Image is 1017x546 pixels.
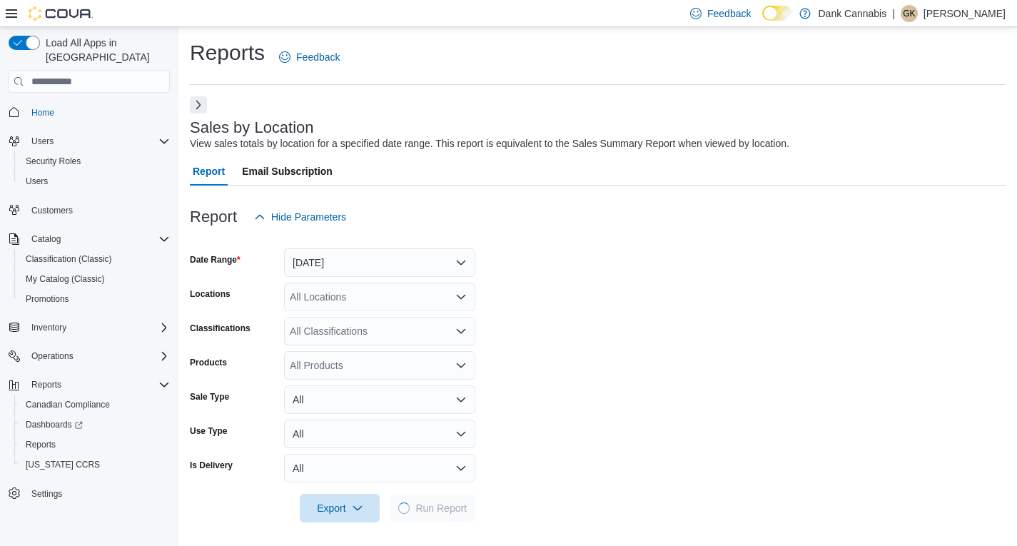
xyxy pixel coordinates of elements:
span: Classification (Classic) [26,253,112,265]
span: Canadian Compliance [20,396,170,413]
a: Dashboards [14,415,176,435]
button: Classification (Classic) [14,249,176,269]
span: Inventory [31,322,66,333]
button: Reports [26,376,67,393]
label: Sale Type [190,391,229,403]
span: Washington CCRS [20,456,170,473]
button: Next [190,96,207,113]
span: Feedback [707,6,751,21]
button: Home [3,101,176,122]
span: My Catalog (Classic) [26,273,105,285]
button: All [284,420,475,448]
p: Dank Cannabis [818,5,886,22]
a: Settings [26,485,68,502]
span: Hide Parameters [271,210,346,224]
h1: Reports [190,39,265,67]
a: Dashboards [20,416,88,433]
span: Users [26,133,170,150]
button: Operations [3,346,176,366]
input: Dark Mode [762,6,792,21]
span: Reports [20,436,170,453]
button: LoadingRun Report [390,494,475,522]
span: Security Roles [20,153,170,170]
span: Operations [31,350,74,362]
h3: Sales by Location [190,119,314,136]
button: Promotions [14,289,176,309]
button: Open list of options [455,325,467,337]
button: Users [26,133,59,150]
span: Reports [31,379,61,390]
a: Classification (Classic) [20,251,118,268]
span: Inventory [26,319,170,336]
button: Users [3,131,176,151]
div: View sales totals by location for a specified date range. This report is equivalent to the Sales ... [190,136,789,151]
span: Report [193,157,225,186]
button: Catalog [26,231,66,248]
span: Reports [26,376,170,393]
button: My Catalog (Classic) [14,269,176,289]
span: Catalog [31,233,61,245]
div: Gurpreet Kalkat [901,5,918,22]
span: Promotions [26,293,69,305]
label: Locations [190,288,231,300]
span: Promotions [20,290,170,308]
span: My Catalog (Classic) [20,271,170,288]
span: Home [31,107,54,118]
button: Reports [3,375,176,395]
span: Run Report [415,501,467,515]
button: Reports [14,435,176,455]
button: Hide Parameters [248,203,352,231]
button: All [284,385,475,414]
span: Canadian Compliance [26,399,110,410]
span: Dashboards [26,419,83,430]
span: Operations [26,348,170,365]
label: Use Type [190,425,227,437]
a: Customers [26,202,79,219]
button: Open list of options [455,360,467,371]
span: Home [26,103,170,121]
button: [US_STATE] CCRS [14,455,176,475]
a: [US_STATE] CCRS [20,456,106,473]
a: My Catalog (Classic) [20,271,111,288]
a: Feedback [273,43,345,71]
p: | [892,5,895,22]
button: Users [14,171,176,191]
span: Users [20,173,170,190]
button: [DATE] [284,248,475,277]
button: Customers [3,200,176,221]
a: Users [20,173,54,190]
a: Reports [20,436,61,453]
button: Settings [3,483,176,504]
span: Reports [26,439,56,450]
span: Security Roles [26,156,81,167]
span: Users [31,136,54,147]
img: Cova [29,6,93,21]
label: Products [190,357,227,368]
button: Inventory [3,318,176,338]
a: Promotions [20,290,75,308]
p: [PERSON_NAME] [924,5,1006,22]
span: Classification (Classic) [20,251,170,268]
label: Is Delivery [190,460,233,471]
span: Customers [31,205,73,216]
span: GK [903,5,915,22]
span: Feedback [296,50,340,64]
button: Catalog [3,229,176,249]
span: Loading [398,502,410,514]
span: Dashboards [20,416,170,433]
span: [US_STATE] CCRS [26,459,100,470]
a: Security Roles [20,153,86,170]
label: Date Range [190,254,241,266]
span: Email Subscription [242,157,333,186]
label: Classifications [190,323,251,334]
span: Settings [31,488,62,500]
span: Catalog [26,231,170,248]
button: Export [300,494,380,522]
span: Users [26,176,48,187]
nav: Complex example [9,96,170,541]
button: All [284,454,475,482]
button: Operations [26,348,79,365]
button: Inventory [26,319,72,336]
span: Export [308,494,371,522]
